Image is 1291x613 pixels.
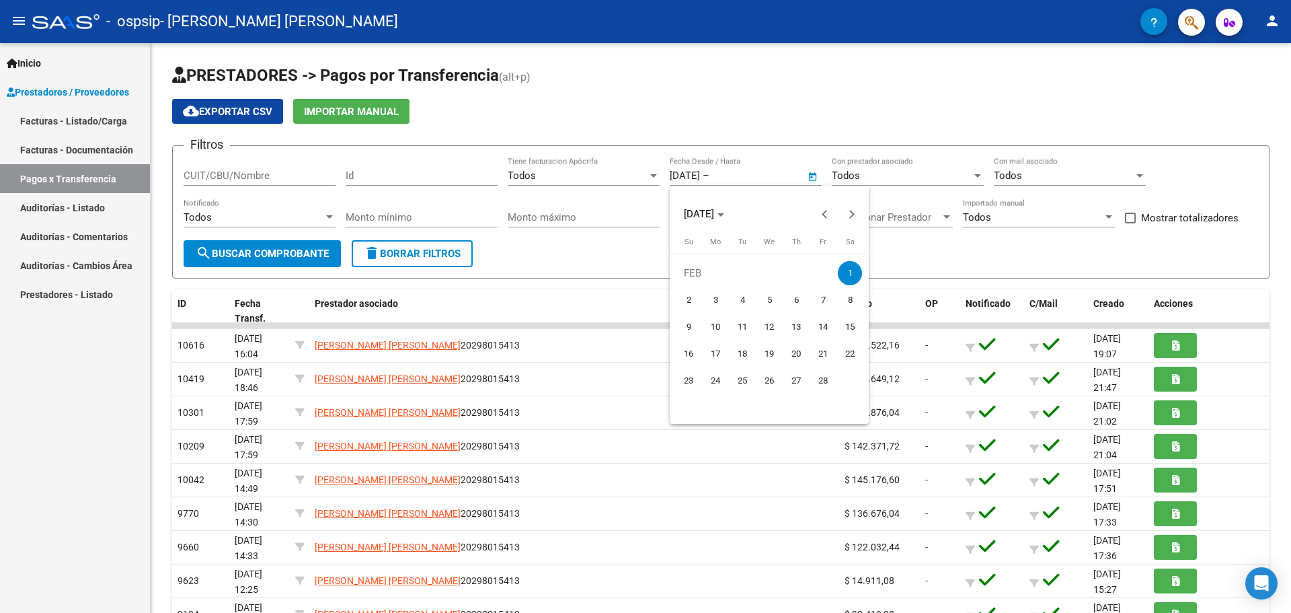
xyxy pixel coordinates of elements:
[757,288,781,312] span: 5
[811,315,835,339] span: 14
[703,288,728,312] span: 3
[838,315,862,339] span: 15
[757,315,781,339] span: 12
[675,367,702,394] button: February 23, 2025
[784,342,808,366] span: 20
[756,287,783,314] button: February 5, 2025
[838,201,865,227] button: Next month
[756,367,783,394] button: February 26, 2025
[703,369,728,393] span: 24
[820,238,826,246] span: Fr
[764,238,775,246] span: We
[730,369,754,393] span: 25
[703,315,728,339] span: 10
[676,342,701,366] span: 16
[730,315,754,339] span: 11
[783,314,810,340] button: February 13, 2025
[678,202,730,226] button: Choose month and year
[702,340,729,367] button: February 17, 2025
[784,315,808,339] span: 13
[730,342,754,366] span: 18
[783,287,810,314] button: February 6, 2025
[675,287,702,314] button: February 2, 2025
[792,238,801,246] span: Th
[811,369,835,393] span: 28
[783,340,810,367] button: February 20, 2025
[675,260,836,287] td: FEB
[729,367,756,394] button: February 25, 2025
[836,340,863,367] button: February 22, 2025
[676,288,701,312] span: 2
[756,340,783,367] button: February 19, 2025
[783,367,810,394] button: February 27, 2025
[757,342,781,366] span: 19
[846,238,855,246] span: Sa
[810,340,836,367] button: February 21, 2025
[729,287,756,314] button: February 4, 2025
[810,314,836,340] button: February 14, 2025
[757,369,781,393] span: 26
[710,238,721,246] span: Mo
[675,340,702,367] button: February 16, 2025
[812,201,838,227] button: Previous month
[702,314,729,340] button: February 10, 2025
[836,260,863,287] button: February 1, 2025
[810,367,836,394] button: February 28, 2025
[838,261,862,285] span: 1
[836,287,863,314] button: February 8, 2025
[1245,567,1278,600] div: Open Intercom Messenger
[684,208,714,220] span: [DATE]
[838,342,862,366] span: 22
[784,369,808,393] span: 27
[729,340,756,367] button: February 18, 2025
[675,314,702,340] button: February 9, 2025
[811,342,835,366] span: 21
[756,314,783,340] button: February 12, 2025
[838,288,862,312] span: 8
[702,287,729,314] button: February 3, 2025
[738,238,746,246] span: Tu
[810,287,836,314] button: February 7, 2025
[676,369,701,393] span: 23
[676,315,701,339] span: 9
[730,288,754,312] span: 4
[729,314,756,340] button: February 11, 2025
[784,288,808,312] span: 6
[702,367,729,394] button: February 24, 2025
[836,314,863,340] button: February 15, 2025
[703,342,728,366] span: 17
[684,238,693,246] span: Su
[811,288,835,312] span: 7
